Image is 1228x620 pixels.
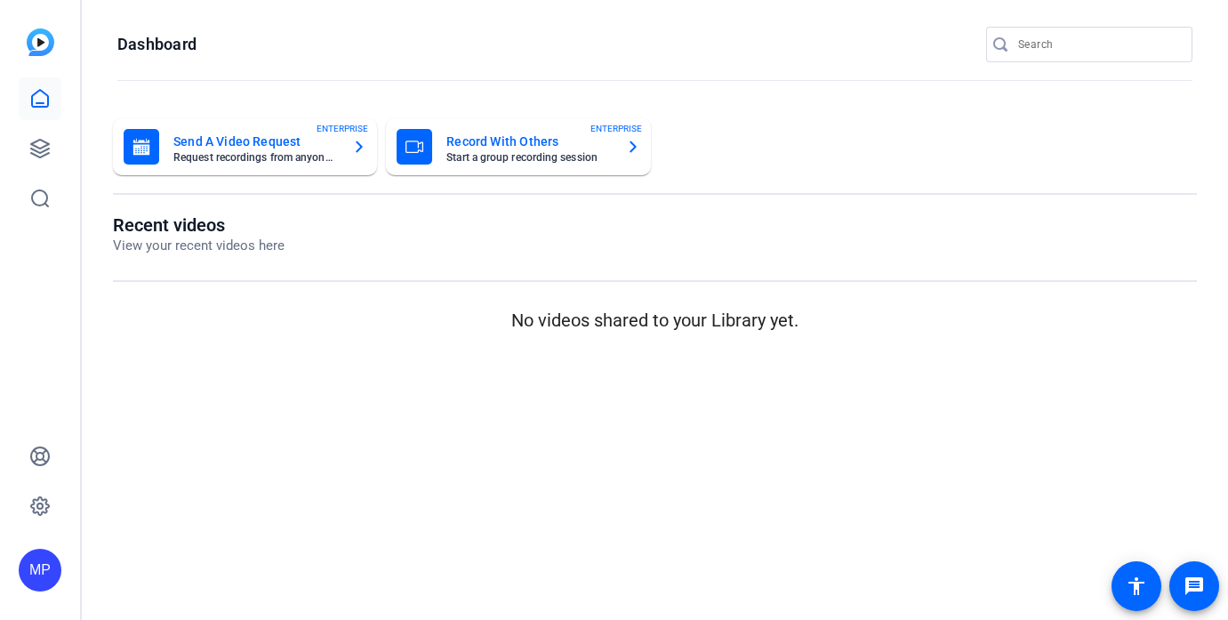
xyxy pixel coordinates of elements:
[1126,576,1147,597] mat-icon: accessibility
[27,28,54,56] img: blue-gradient.svg
[113,236,285,256] p: View your recent videos here
[590,122,642,135] span: ENTERPRISE
[1018,34,1178,55] input: Search
[113,118,377,175] button: Send A Video RequestRequest recordings from anyone, anywhereENTERPRISE
[113,214,285,236] h1: Recent videos
[113,307,1197,334] p: No videos shared to your Library yet.
[173,152,338,163] mat-card-subtitle: Request recordings from anyone, anywhere
[1184,576,1205,597] mat-icon: message
[317,122,368,135] span: ENTERPRISE
[117,34,197,55] h1: Dashboard
[446,131,611,152] mat-card-title: Record With Others
[19,549,61,592] div: MP
[446,152,611,163] mat-card-subtitle: Start a group recording session
[173,131,338,152] mat-card-title: Send A Video Request
[386,118,650,175] button: Record With OthersStart a group recording sessionENTERPRISE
